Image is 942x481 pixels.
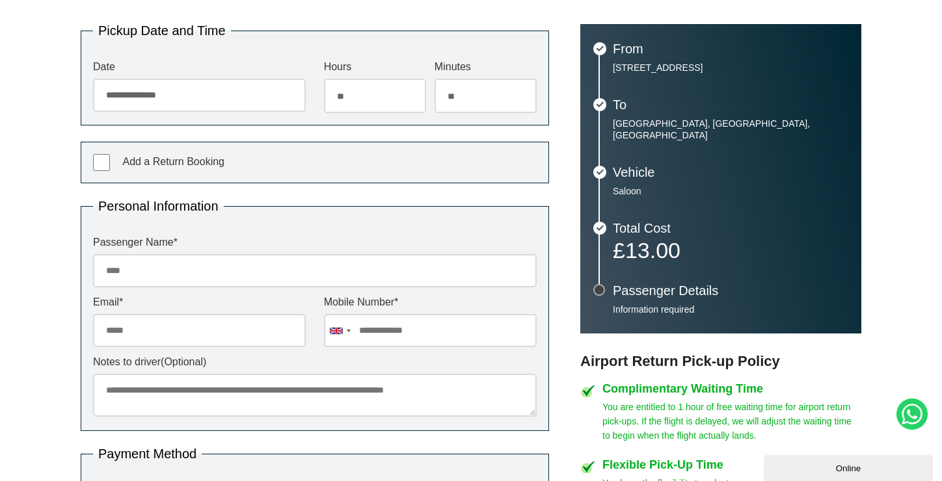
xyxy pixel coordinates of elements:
[161,356,206,367] span: (Optional)
[613,284,848,297] h3: Passenger Details
[324,297,537,307] label: Mobile Number
[613,185,848,197] p: Saloon
[613,304,848,315] p: Information required
[613,166,848,179] h3: Vehicle
[602,383,861,395] h4: Complimentary Waiting Time
[613,42,848,55] h3: From
[613,98,848,111] h3: To
[93,237,537,248] label: Passenger Name
[325,315,355,346] div: United Kingdom: +44
[625,238,680,263] span: 13.00
[580,353,861,370] h3: Airport Return Pick-up Policy
[764,452,935,481] iframe: chat widget
[93,447,202,460] legend: Payment Method
[93,154,110,171] input: Add a Return Booking
[93,357,537,367] label: Notes to driver
[613,222,848,235] h3: Total Cost
[122,156,224,167] span: Add a Return Booking
[435,62,537,72] label: Minutes
[93,24,231,37] legend: Pickup Date and Time
[602,459,861,471] h4: Flexible Pick-Up Time
[602,400,861,443] p: You are entitled to 1 hour of free waiting time for airport return pick-ups. If the flight is del...
[613,241,848,259] p: £
[93,297,306,307] label: Email
[93,62,306,72] label: Date
[613,118,848,141] p: [GEOGRAPHIC_DATA], [GEOGRAPHIC_DATA], [GEOGRAPHIC_DATA]
[93,200,224,213] legend: Personal Information
[613,62,848,73] p: [STREET_ADDRESS]
[324,62,426,72] label: Hours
